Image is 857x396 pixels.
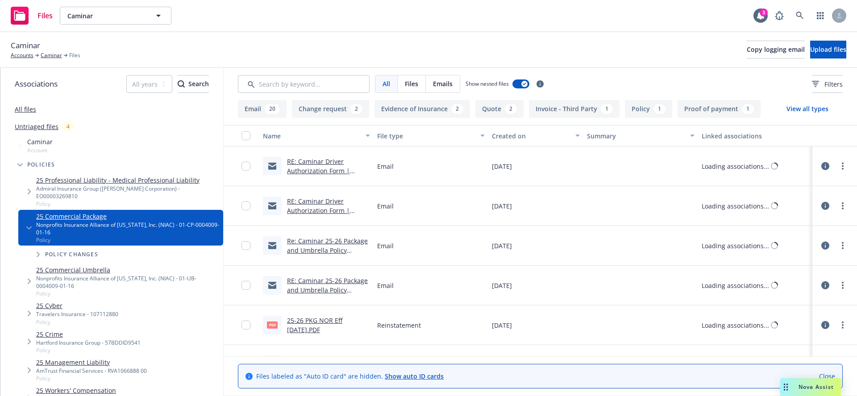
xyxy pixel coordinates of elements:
[27,146,53,154] span: Account
[405,79,418,88] span: Files
[287,237,368,273] a: Re: Caminar 25-26 Package and Umbrella Policy Delivery (NIAC) General Insurance renewed policy
[702,201,769,211] div: Loading associations...
[587,131,684,141] div: Summary
[178,75,209,92] div: Search
[377,162,394,171] span: Email
[678,100,761,118] button: Proof of payment
[36,265,220,275] a: 25 Commercial Umbrella
[36,375,147,382] span: Policy
[837,280,848,291] a: more
[36,290,220,297] span: Policy
[492,281,512,290] span: [DATE]
[810,41,846,58] button: Upload files
[265,104,280,114] div: 20
[36,185,220,200] div: Admiral Insurance Group ([PERSON_NAME] Corporation) - EO00003269810
[178,75,209,93] button: SearchSearch
[36,221,220,236] div: Nonprofits Insurance Alliance of [US_STATE], Inc. (NIAC) - 01-CP-0004009-01-16
[819,371,835,381] a: Close
[259,125,374,146] button: Name
[241,281,250,290] input: Toggle Row Selected
[36,358,147,367] a: 25 Management Liability
[36,212,220,221] a: 25 Commercial Package
[601,104,613,114] div: 1
[238,75,370,93] input: Search by keyword...
[377,201,394,211] span: Email
[383,79,390,88] span: All
[41,51,62,59] a: Caminar
[653,104,666,114] div: 1
[702,281,769,290] div: Loading associations...
[62,121,74,132] div: 4
[466,80,509,88] span: Show nested files
[60,7,171,25] button: Caminar
[374,125,488,146] button: File type
[702,131,809,141] div: Linked associations
[67,11,145,21] span: Caminar
[256,371,444,381] span: Files labeled as "Auto ID card" are hidden.
[377,241,394,250] span: Email
[11,51,33,59] a: Accounts
[374,100,470,118] button: Evidence of Insurance
[770,7,788,25] a: Report a Bug
[780,378,841,396] button: Nova Assist
[241,241,250,250] input: Toggle Row Selected
[837,161,848,171] a: more
[780,378,791,396] div: Drag to move
[747,41,805,58] button: Copy logging email
[772,100,843,118] button: View all types
[377,281,394,290] span: Email
[492,131,570,141] div: Created on
[377,131,474,141] div: File type
[742,104,754,114] div: 1
[287,157,370,184] a: RE: Caminar Driver Authorization Form | [PERSON_NAME] | Clinician
[492,241,512,250] span: [DATE]
[837,240,848,251] a: more
[241,201,250,210] input: Toggle Row Selected
[37,12,53,19] span: Files
[837,320,848,330] a: more
[36,175,220,185] a: 25 Professional Liability - Medical Professional Liability
[45,252,98,257] span: Policy changes
[69,51,80,59] span: Files
[36,200,220,208] span: Policy
[36,386,204,395] a: 25 Workers' Compensation
[238,100,287,118] button: Email
[812,79,843,89] span: Filters
[810,45,846,54] span: Upload files
[287,316,342,334] a: 25-26 PKG NOR Eff [DATE].PDF
[36,236,220,244] span: Policy
[287,197,370,224] a: RE: Caminar Driver Authorization Form | [PERSON_NAME] | Clinician
[837,200,848,211] a: more
[702,241,769,250] div: Loading associations...
[451,104,463,114] div: 2
[812,75,843,93] button: Filters
[178,80,185,88] svg: Search
[492,162,512,171] span: [DATE]
[7,3,56,28] a: Files
[799,383,834,391] span: Nova Assist
[698,125,812,146] button: Linked associations
[27,137,53,146] span: Caminar
[267,321,278,328] span: PDF
[492,201,512,211] span: [DATE]
[505,104,517,114] div: 2
[263,131,360,141] div: Name
[433,79,453,88] span: Emails
[760,8,768,17] div: 3
[15,78,58,90] span: Associations
[791,7,809,25] a: Search
[241,321,250,329] input: Toggle Row Selected
[241,131,250,140] input: Select all
[11,40,40,51] span: Caminar
[36,310,118,318] div: Travelers Insurance - 107112880
[377,321,421,330] span: Reinstatement
[36,329,141,339] a: 25 Crime
[36,275,220,290] div: Nonprofits Insurance Alliance of [US_STATE], Inc. (NIAC) - 01-UB-0004009-01-16
[385,372,444,380] a: Show auto ID cards
[36,346,141,354] span: Policy
[747,45,805,54] span: Copy logging email
[15,122,58,131] a: Untriaged files
[287,356,355,374] a: Re: Vehicle Insurance - Auto ID Cards
[824,79,843,89] span: Filters
[241,162,250,171] input: Toggle Row Selected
